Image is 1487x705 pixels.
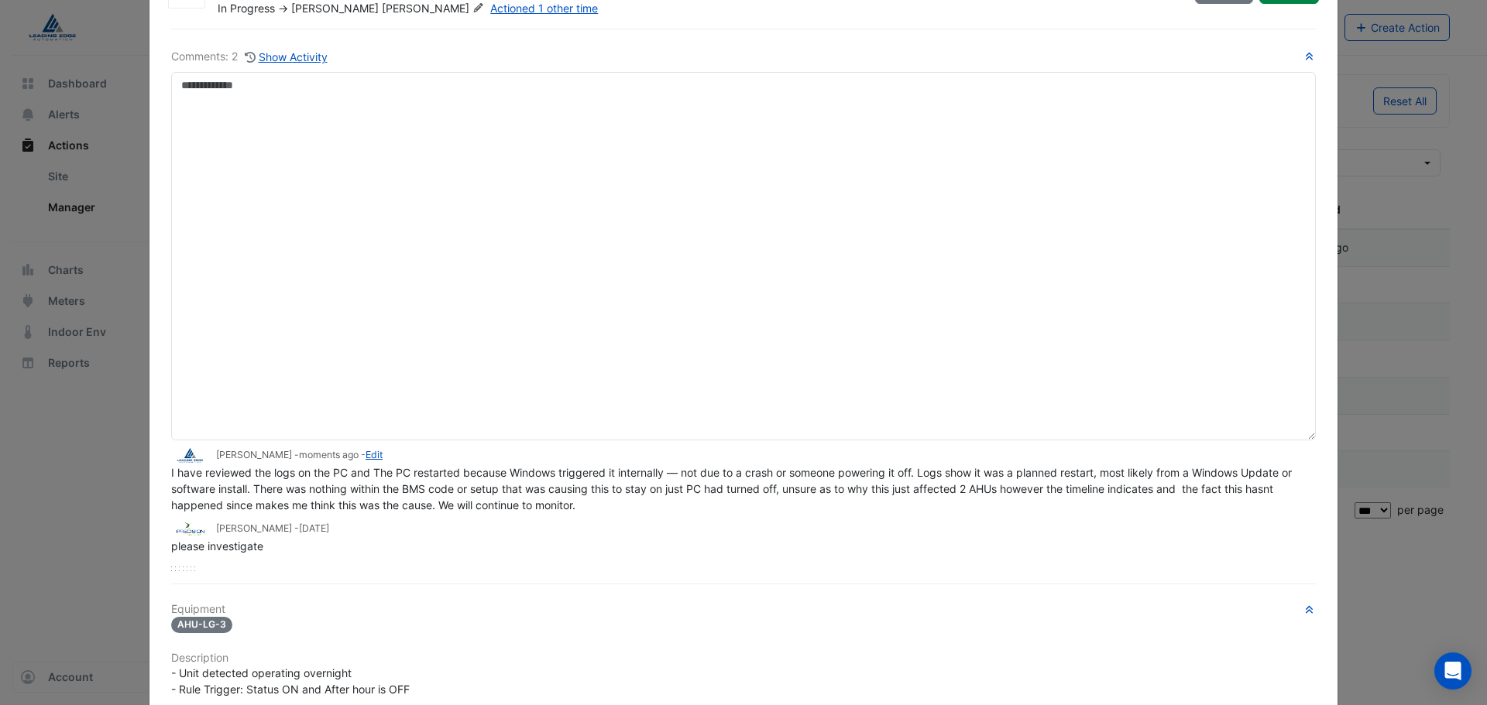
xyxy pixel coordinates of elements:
small: [PERSON_NAME] - - [216,448,383,462]
span: In Progress [218,2,275,15]
span: 2025-08-08 14:31:23 [299,522,329,534]
h6: Description [171,652,1316,665]
a: Edit [366,449,383,460]
img: Leading Edge Automation [171,447,210,464]
a: Actioned 1 other time [490,2,598,15]
span: - Unit detected operating overnight - Rule Trigger: Status ON and After hour is OFF [171,666,410,696]
span: I have reviewed the logs on the PC and The PC restarted because Windows triggered it internally —... [171,466,1295,512]
img: Precision Group [171,520,210,537]
div: Open Intercom Messenger [1434,652,1472,690]
button: Show Activity [244,48,328,66]
span: 2025-08-11 18:44:46 [299,449,359,460]
div: Comments: 2 [171,48,328,66]
span: AHU-LG-3 [171,617,232,633]
h6: Equipment [171,603,1316,616]
small: [PERSON_NAME] - [216,522,329,536]
span: [PERSON_NAME] [382,1,487,16]
span: -> [278,2,288,15]
span: please investigate [171,539,263,553]
span: [PERSON_NAME] [291,2,379,15]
